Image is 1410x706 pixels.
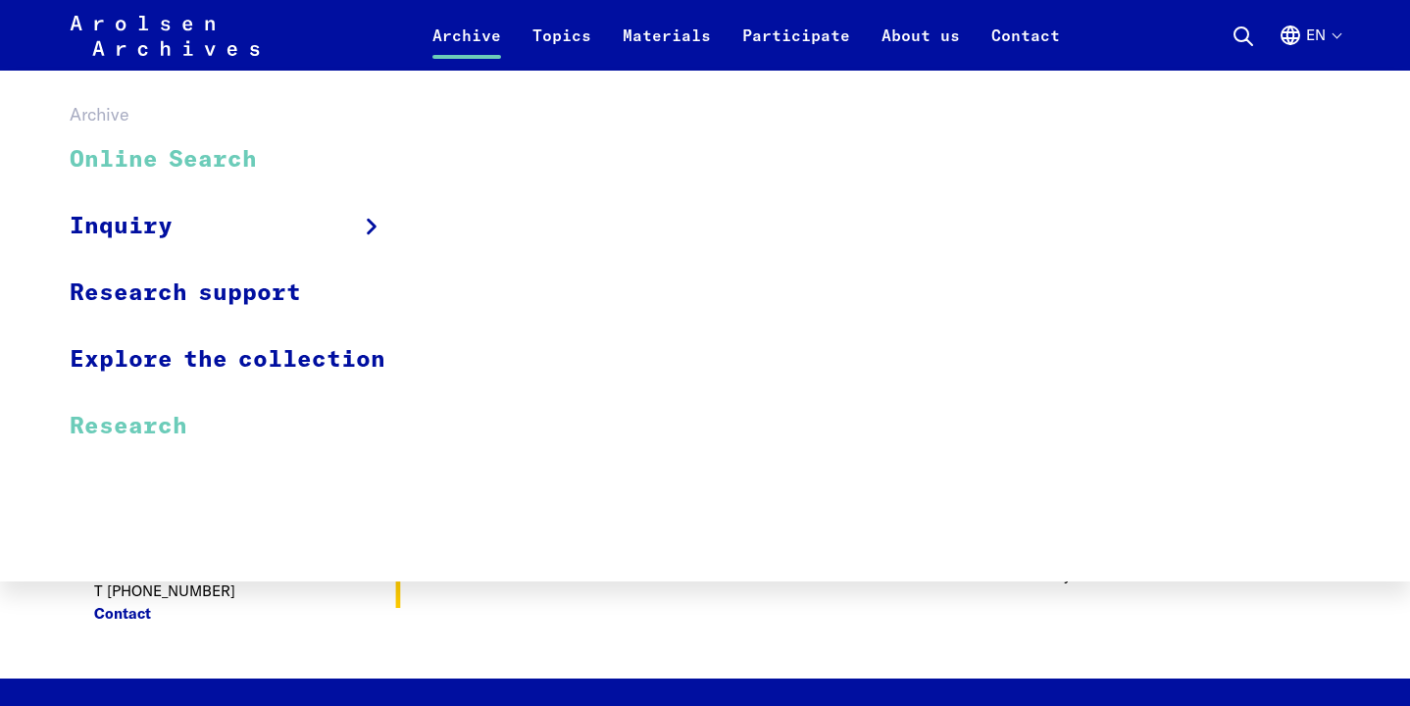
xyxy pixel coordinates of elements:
a: Research support [70,260,411,327]
a: Online Search [70,127,411,193]
a: Research [70,393,411,459]
a: Explore the collection [70,327,411,393]
nav: Primary [417,12,1076,59]
button: English, language selection [1279,24,1340,71]
a: Materials [607,24,727,71]
ul: Archive [70,127,411,459]
a: Contact [976,24,1076,71]
a: About us [866,24,976,71]
span: Inquiry [70,209,173,244]
a: Archive [417,24,517,71]
a: Participate [727,24,866,71]
a: Contact [94,603,151,626]
a: Inquiry [70,193,411,260]
p: T [PHONE_NUMBER] [94,580,326,625]
a: Topics [517,24,607,71]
